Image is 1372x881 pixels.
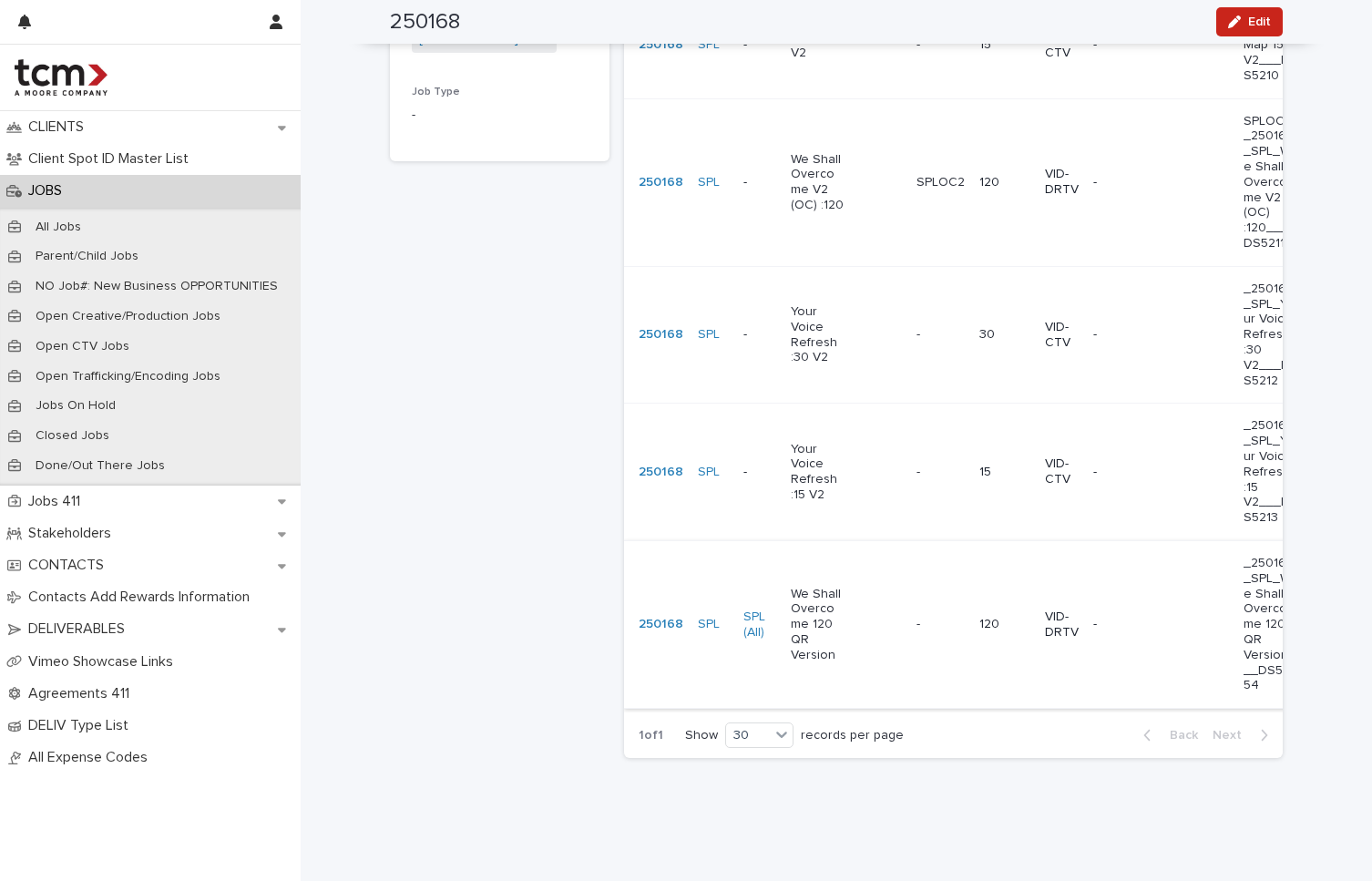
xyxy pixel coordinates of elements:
p: Contacts Add Rewards Information [21,589,264,606]
a: 250168 [639,37,683,53]
p: _250168_SPL_H Map 15 V2___DS5210 [1244,7,1297,84]
p: - [412,106,588,125]
p: Open Creative/Production Jobs [21,309,235,324]
p: - [916,323,924,343]
p: VID-CTV [1045,320,1079,351]
p: All Jobs [21,220,96,235]
p: 30 [979,327,1029,343]
p: - [743,327,776,343]
span: Job Type [412,87,460,97]
a: SPL [698,465,720,480]
p: - [1093,327,1147,343]
p: Client Spot ID Master List [21,150,203,168]
p: - [743,175,776,190]
p: VID-DRTV [1045,610,1079,640]
a: 250168 [639,465,683,480]
p: DELIVERABLES [21,620,139,638]
button: Next [1205,727,1283,743]
p: - [1093,465,1147,480]
p: Agreements 411 [21,685,144,702]
p: Open CTV Jobs [21,339,144,354]
p: We Shall Overcome V2 (OC) :120 [791,152,845,213]
p: SPLOC2_250168_SPL_We Shall Overcome V2 (OC) :120___DS5211 [1244,114,1297,251]
p: NO Job#: New Business OPPORTUNITIES [21,279,292,294]
p: - [916,461,924,480]
p: _250168_SPL_Your Voice Refresh :30 V2___DS5212 [1244,282,1297,389]
p: 120 [979,617,1029,632]
p: _250168_SPL_Your Voice Refresh :15 V2___DS5213 [1244,418,1297,526]
a: SPL [698,37,720,53]
p: Parent/Child Jobs [21,249,153,264]
a: 250168 [639,617,683,632]
p: 15 [979,37,1029,53]
p: - [743,37,776,53]
p: - [916,613,924,632]
p: 15 [979,465,1029,480]
p: Closed Jobs [21,428,124,444]
p: Show [685,728,718,743]
span: Next [1213,729,1253,742]
button: Back [1129,727,1205,743]
p: CONTACTS [21,557,118,574]
p: Your Voice Refresh :15 V2 [791,442,845,503]
p: Your Voice Refresh :30 V2 [791,304,845,365]
span: Edit [1248,15,1271,28]
a: SPL [698,175,720,190]
p: SPLOC2 [916,171,968,190]
p: Done/Out There Jobs [21,458,179,474]
p: VID-CTV [1045,30,1079,61]
h2: 250168 [390,9,460,36]
p: 120 [979,175,1029,190]
p: VID-DRTV [1045,167,1079,198]
p: _250168_SPL_We Shall Overcome 120 QR Version___DS5254 [1244,556,1297,693]
p: All Expense Codes [21,749,162,766]
a: 250168 [639,175,683,190]
p: H Map 15 V2 [791,30,845,61]
p: - [743,465,776,480]
p: Open Trafficking/Encoding Jobs [21,369,235,384]
a: SPL (All) [743,610,776,640]
p: - [1093,175,1147,190]
p: - [1093,617,1147,632]
p: Jobs On Hold [21,398,130,414]
p: Jobs 411 [21,493,95,510]
p: - [1093,37,1147,53]
p: DELIV Type List [21,717,143,734]
p: VID-CTV [1045,456,1079,487]
img: 4hMmSqQkux38exxPVZHQ [15,59,108,96]
p: records per page [801,728,904,743]
p: 1 of 1 [624,713,678,758]
p: CLIENTS [21,118,98,136]
p: Vimeo Showcase Links [21,653,188,671]
div: 30 [726,726,770,745]
span: Back [1159,729,1198,742]
button: Edit [1216,7,1283,36]
a: SPL [698,327,720,343]
a: SPL [698,617,720,632]
p: We Shall Overcome 120 QR Version [791,587,845,663]
p: Stakeholders [21,525,126,542]
p: JOBS [21,182,77,200]
a: 250168 [639,327,683,343]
